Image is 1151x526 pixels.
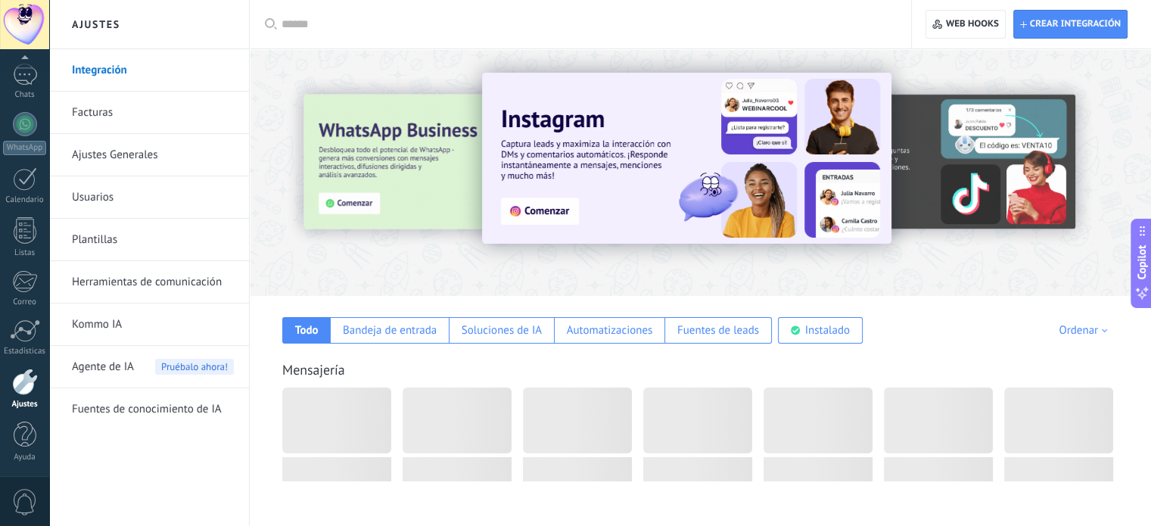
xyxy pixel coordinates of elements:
li: Fuentes de conocimiento de IA [49,388,249,430]
li: Ajustes Generales [49,134,249,176]
button: Web hooks [925,10,1005,39]
div: Todo [295,323,319,338]
li: Facturas [49,92,249,134]
li: Kommo IA [49,303,249,346]
button: Crear integración [1013,10,1128,39]
div: Estadísticas [3,347,47,356]
span: Crear integración [1030,18,1121,30]
div: Listas [3,248,47,258]
div: WhatsApp [3,141,46,155]
a: Fuentes de conocimiento de IA [72,388,234,431]
div: Ajustes [3,400,47,409]
li: Integración [49,49,249,92]
img: Slide 3 [303,95,626,229]
div: Automatizaciones [567,323,653,338]
li: Agente de IA [49,346,249,388]
li: Usuarios [49,176,249,219]
div: Instalado [805,323,850,338]
div: Fuentes de leads [677,323,759,338]
div: Calendario [3,195,47,205]
div: Bandeja de entrada [343,323,437,338]
span: Agente de IA [72,346,134,388]
a: Usuarios [72,176,234,219]
img: Slide 1 [482,73,891,244]
a: Ajustes Generales [72,134,234,176]
div: Correo [3,297,47,307]
a: Mensajería [282,361,345,378]
li: Herramientas de comunicación [49,261,249,303]
a: Facturas [72,92,234,134]
a: Integración [72,49,234,92]
a: Herramientas de comunicación [72,261,234,303]
a: Kommo IA [72,303,234,346]
div: Chats [3,90,47,100]
a: Plantillas [72,219,234,261]
div: Ayuda [3,453,47,462]
a: Agente de IAPruébalo ahora! [72,346,234,388]
span: Copilot [1134,244,1149,279]
span: Pruébalo ahora! [155,359,234,375]
img: Slide 2 [753,95,1075,229]
span: Web hooks [946,18,999,30]
div: Soluciones de IA [462,323,542,338]
div: Ordenar [1059,323,1112,338]
li: Plantillas [49,219,249,261]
